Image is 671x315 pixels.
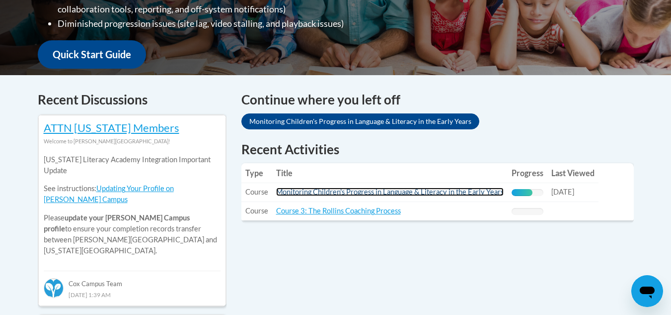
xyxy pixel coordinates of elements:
li: Diminished progression issues (site lag, video stalling, and playback issues) [58,16,398,31]
th: Last Viewed [547,163,598,183]
span: [DATE] [551,188,574,196]
div: Please to ensure your completion records transfer between [PERSON_NAME][GEOGRAPHIC_DATA] and [US_... [44,147,221,264]
h4: Continue where you left off [241,90,634,109]
a: Monitoring Children's Progress in Language & Literacy in the Early Years [241,113,479,129]
th: Type [241,163,272,183]
a: Quick Start Guide [38,40,146,69]
a: ATTN [US_STATE] Members [44,121,179,134]
b: update your [PERSON_NAME] Campus profile [44,213,190,233]
a: Updating Your Profile on [PERSON_NAME] Campus [44,184,174,204]
p: [US_STATE] Literacy Academy Integration Important Update [44,154,221,176]
a: Monitoring Children's Progress in Language & Literacy in the Early Years [276,188,504,196]
span: Course [245,207,268,215]
th: Title [272,163,508,183]
span: Course [245,188,268,196]
h4: Recent Discussions [38,90,226,109]
div: Progress, % [512,189,533,196]
th: Progress [508,163,547,183]
img: Cox Campus Team [44,278,64,298]
div: Cox Campus Team [44,271,221,289]
div: Welcome to [PERSON_NAME][GEOGRAPHIC_DATA]! [44,136,221,147]
div: [DATE] 1:39 AM [44,289,221,300]
a: Course 3: The Rollins Coaching Process [276,207,401,215]
p: See instructions: [44,183,221,205]
h1: Recent Activities [241,140,634,158]
iframe: Button to launch messaging window [631,275,663,307]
